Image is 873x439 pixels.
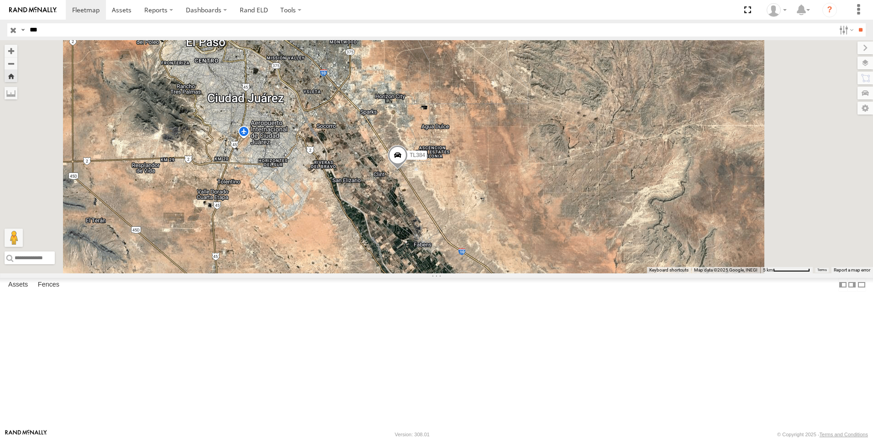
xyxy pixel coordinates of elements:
label: Assets [4,278,32,291]
a: Terms (opens in new tab) [817,268,827,272]
label: Dock Summary Table to the Left [838,278,847,291]
label: Map Settings [857,102,873,115]
label: Search Filter Options [836,23,855,37]
a: Terms and Conditions [820,432,868,437]
div: Version: 308.01 [395,432,430,437]
div: Norma Casillas [763,3,790,17]
i: ? [822,3,837,17]
button: Zoom Home [5,70,17,82]
span: 5 km [763,267,773,272]
label: Measure [5,87,17,99]
label: Search Query [19,23,26,37]
button: Zoom out [5,57,17,70]
div: © Copyright 2025 - [777,432,868,437]
button: Map Scale: 5 km per 77 pixels [760,267,813,273]
button: Zoom in [5,45,17,57]
button: Drag Pegman onto the map to open Street View [5,229,23,247]
span: Map data ©2025 Google, INEGI [694,267,757,272]
a: Report a map error [834,267,870,272]
label: Dock Summary Table to the Right [847,278,857,291]
button: Keyboard shortcuts [649,267,689,273]
span: TL384 [410,152,425,158]
label: Hide Summary Table [857,278,866,291]
a: Visit our Website [5,430,47,439]
label: Fences [33,278,64,291]
img: rand-logo.svg [9,7,57,13]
